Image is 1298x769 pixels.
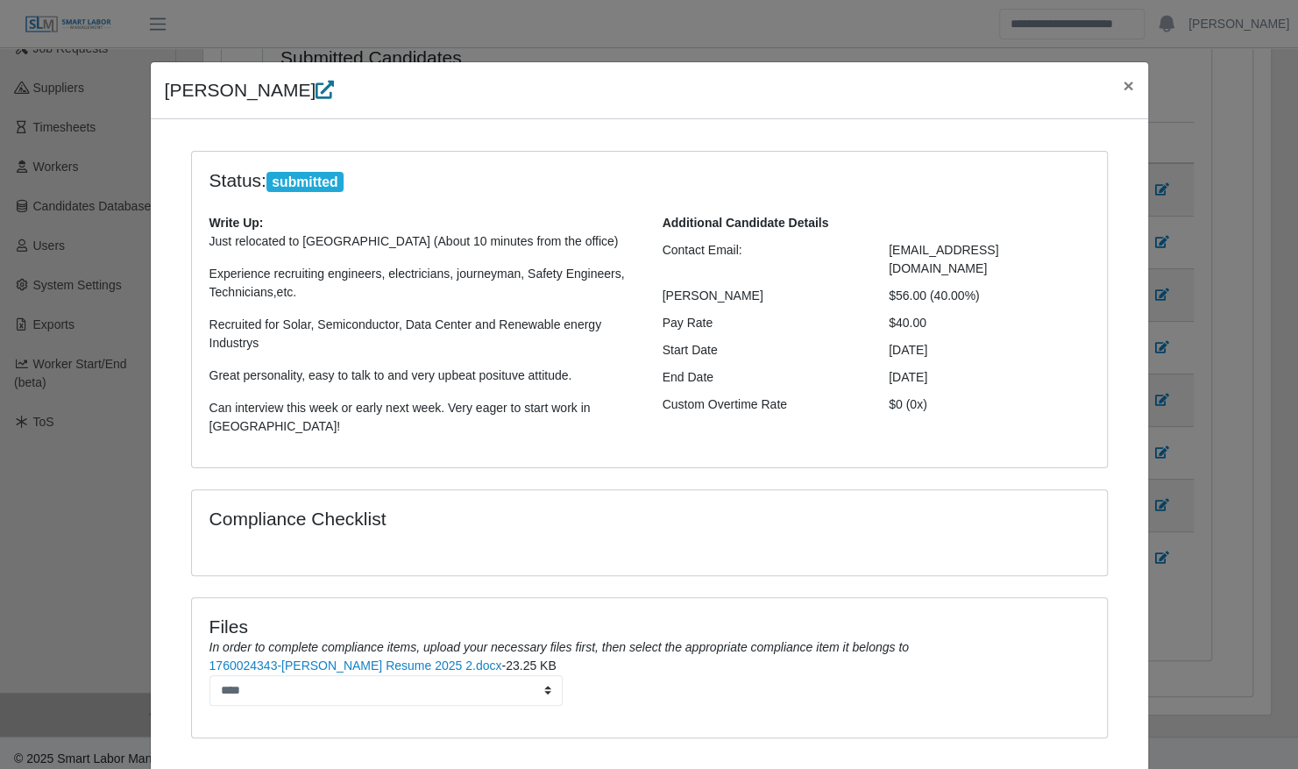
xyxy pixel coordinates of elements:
[165,76,335,104] h4: [PERSON_NAME]
[1109,62,1147,109] button: Close
[649,395,876,414] div: Custom Overtime Rate
[209,216,264,230] b: Write Up:
[506,659,557,673] span: 23.25 KB
[876,314,1103,332] div: $40.00
[876,287,1103,305] div: $56.00 (40.00%)
[209,232,636,251] p: Just relocated to [GEOGRAPHIC_DATA] (About 10 minutes from the office)
[209,659,502,673] a: 1760024343-[PERSON_NAME] Resume 2025 2.docx
[663,216,829,230] b: Additional Candidate Details
[649,314,876,332] div: Pay Rate
[209,265,636,302] p: Experience recruiting engineers, electricians, journeyman, Safety Engineers, Technicians,etc.
[209,399,636,436] p: Can interview this week or early next week. Very eager to start work in [GEOGRAPHIC_DATA]!
[209,616,1089,637] h4: Files
[209,367,636,385] p: Great personality, easy to talk to and very upbeat posituve attitude.
[1123,75,1133,96] span: ×
[209,169,863,193] h4: Status:
[649,287,876,305] div: [PERSON_NAME]
[649,241,876,278] div: Contact Email:
[876,341,1103,360] div: [DATE]
[209,508,787,530] h4: Compliance Checklist
[209,657,1089,706] li: -
[649,341,876,360] div: Start Date
[209,316,636,352] p: Recruited for Solar, Semiconductor, Data Center and Renewable energy Industrys
[889,370,927,384] span: [DATE]
[649,368,876,387] div: End Date
[266,172,344,193] span: submitted
[889,397,927,411] span: $0 (0x)
[209,640,909,654] i: In order to complete compliance items, upload your necessary files first, then select the appropr...
[889,243,998,275] span: [EMAIL_ADDRESS][DOMAIN_NAME]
